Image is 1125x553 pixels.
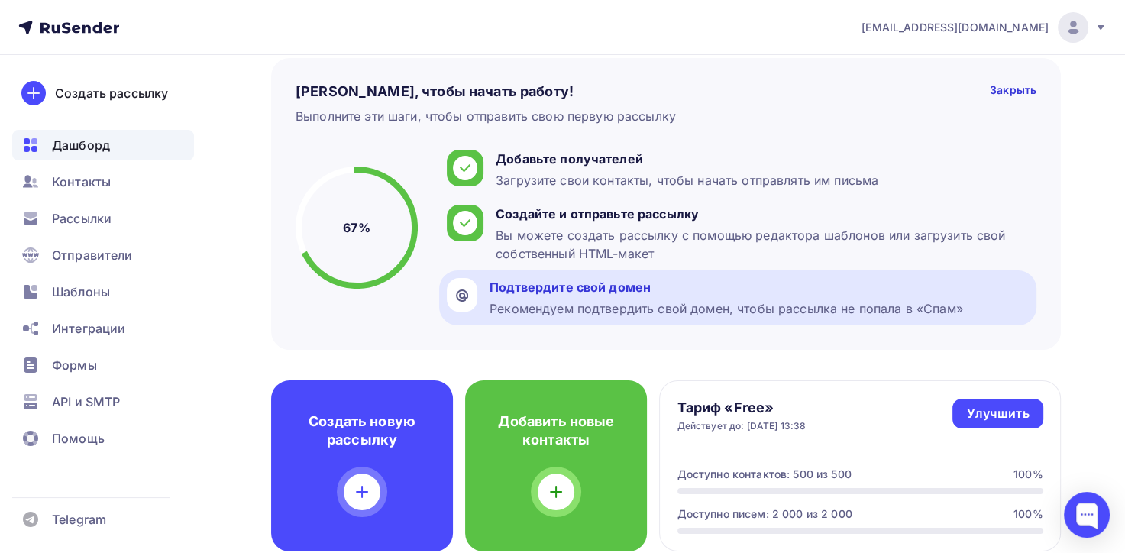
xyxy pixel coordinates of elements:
[677,506,852,522] div: Доступно писем: 2 000 из 2 000
[52,136,110,154] span: Дашборд
[343,218,370,237] h5: 67%
[1013,506,1043,522] div: 100%
[496,150,878,168] div: Добавьте получателей
[490,278,963,296] div: Подтвердите свой домен
[52,209,112,228] span: Рассылки
[677,467,852,482] div: Доступно контактов: 500 из 500
[12,276,194,307] a: Шаблоны
[12,350,194,380] a: Формы
[52,429,105,448] span: Помощь
[52,319,125,338] span: Интеграции
[496,226,1029,263] div: Вы можете создать рассылку с помощью редактора шаблонов или загрузить свой собственный HTML-макет
[52,510,106,529] span: Telegram
[296,412,428,449] h4: Создать новую рассылку
[52,283,110,301] span: Шаблоны
[12,240,194,270] a: Отправители
[677,399,807,417] h4: Тариф «Free»
[496,205,1029,223] div: Создайте и отправьте рассылку
[496,171,878,189] div: Загрузите свои контакты, чтобы начать отправлять им письма
[296,82,574,101] h4: [PERSON_NAME], чтобы начать работу!
[862,12,1107,43] a: [EMAIL_ADDRESS][DOMAIN_NAME]
[52,393,120,411] span: API и SMTP
[490,412,622,449] h4: Добавить новые контакты
[12,203,194,234] a: Рассылки
[966,405,1029,422] div: Улучшить
[12,130,194,160] a: Дашборд
[1013,467,1043,482] div: 100%
[677,420,807,432] div: Действует до: [DATE] 13:38
[12,167,194,197] a: Контакты
[296,107,676,125] div: Выполните эти шаги, чтобы отправить свою первую рассылку
[862,20,1049,35] span: [EMAIL_ADDRESS][DOMAIN_NAME]
[990,82,1036,101] div: Закрыть
[52,356,97,374] span: Формы
[490,299,963,318] div: Рекомендуем подтвердить свой домен, чтобы рассылка не попала в «Спам»
[55,84,168,102] div: Создать рассылку
[52,246,133,264] span: Отправители
[52,173,111,191] span: Контакты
